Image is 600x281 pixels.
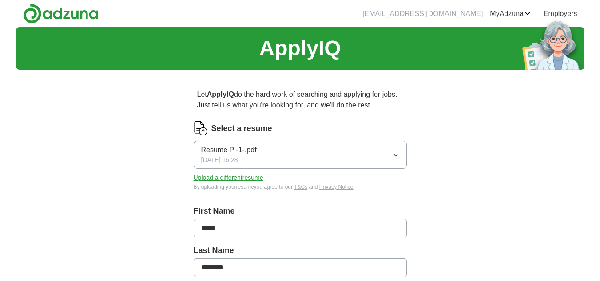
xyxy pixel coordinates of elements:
label: Last Name [194,245,407,257]
div: By uploading your resume you agree to our and . [194,183,407,191]
a: Employers [544,8,577,19]
a: Privacy Notice [319,184,354,190]
a: MyAdzuna [490,8,531,19]
button: Upload a differentresume [194,173,263,182]
span: Resume P -1-.pdf [201,145,257,155]
button: Resume P -1-.pdf[DATE] 16:28 [194,141,407,169]
img: Adzuna logo [23,4,99,24]
strong: ApplyIQ [207,91,234,98]
p: Let do the hard work of searching and applying for jobs. Just tell us what you're looking for, an... [194,86,407,114]
h1: ApplyIQ [259,32,341,64]
a: T&Cs [294,184,307,190]
img: CV Icon [194,121,208,135]
label: First Name [194,205,407,217]
li: [EMAIL_ADDRESS][DOMAIN_NAME] [362,8,483,19]
span: [DATE] 16:28 [201,155,238,165]
label: Select a resume [211,123,272,135]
